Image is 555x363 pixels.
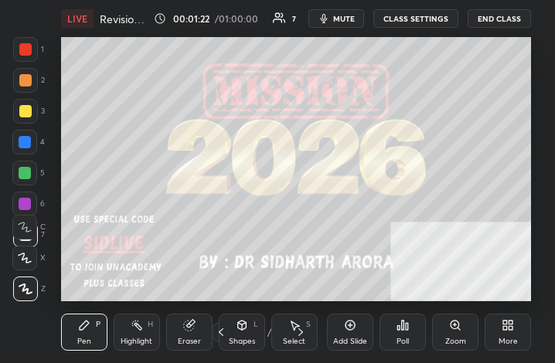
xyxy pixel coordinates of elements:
[77,338,91,345] div: Pen
[306,321,311,328] div: S
[499,338,518,345] div: More
[13,37,44,62] div: 1
[445,338,466,345] div: Zoom
[333,13,355,24] span: mute
[12,161,45,185] div: 5
[373,9,458,28] button: CLASS SETTINGS
[267,327,272,337] div: /
[13,99,45,124] div: 3
[333,338,367,345] div: Add Slide
[121,338,152,345] div: Highlight
[12,215,46,239] div: C
[13,276,46,301] div: Z
[178,338,201,345] div: Eraser
[12,192,45,216] div: 6
[397,338,409,345] div: Poll
[96,321,100,328] div: P
[13,68,45,93] div: 2
[12,246,46,270] div: X
[229,338,255,345] div: Shapes
[12,130,45,154] div: 4
[61,9,94,28] div: LIVE
[468,9,531,28] button: End Class
[100,12,148,26] h4: Revision Module with [PERSON_NAME]
[148,321,153,328] div: H
[308,9,364,28] button: mute
[292,15,296,22] div: 7
[283,338,305,345] div: Select
[254,321,258,328] div: L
